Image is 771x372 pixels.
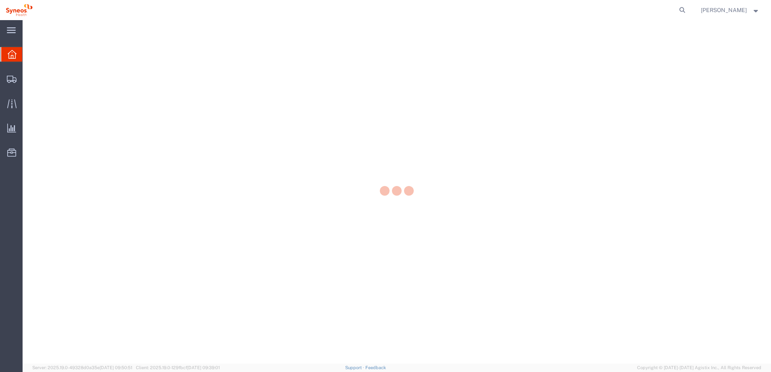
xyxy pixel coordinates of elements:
[32,365,132,370] span: Server: 2025.19.0-49328d0a35e
[6,4,33,16] img: logo
[100,365,132,370] span: [DATE] 09:50:51
[345,365,365,370] a: Support
[365,365,386,370] a: Feedback
[701,6,747,14] span: Natan Tateishi
[187,365,220,370] span: [DATE] 09:39:01
[136,365,220,370] span: Client: 2025.19.0-129fbcf
[637,364,761,371] span: Copyright © [DATE]-[DATE] Agistix Inc., All Rights Reserved
[700,5,760,15] button: [PERSON_NAME]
